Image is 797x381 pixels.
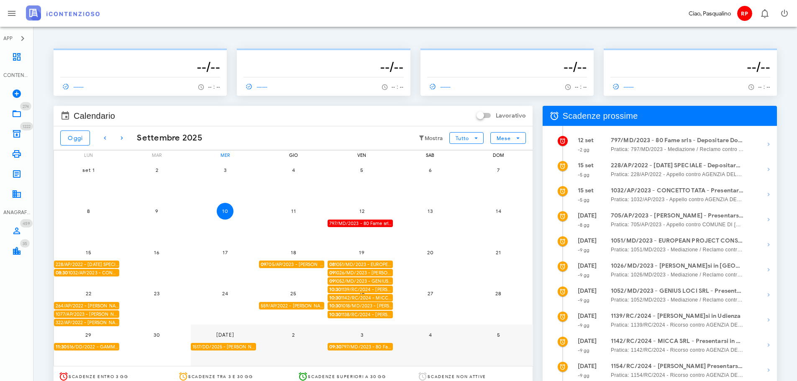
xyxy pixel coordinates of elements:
[611,337,744,346] strong: 1142/RC/2024 - MICCA SRL - Presentarsi in Udienza
[610,83,635,90] span: ------
[758,84,770,90] span: -- : --
[149,244,165,261] button: 16
[56,344,67,350] strong: 11:30
[578,373,590,378] small: -9 gg
[329,277,393,285] span: 1052/MD/2023 - GENIUS LOCI SRL - Presentarsi in Udienza
[611,145,744,153] span: Pratica: 797/MD/2023 - Mediazione / Reclamo contro AGENZIA DELLE ENTRATE - RISCOSSIONE (Udienza)
[611,312,744,321] strong: 1139/RC/2024 - [PERSON_NAME]si in Udienza
[217,285,233,302] button: 24
[428,374,486,379] span: Scadenze non attive
[427,81,455,92] a: ------
[54,319,119,327] div: 322/AP/2022 - [PERSON_NAME] - Depositare Documenti per Udienza
[578,297,590,303] small: -9 gg
[191,343,256,351] div: 1517/DD/2025 - [PERSON_NAME] - Depositare i documenti processuali
[149,161,165,178] button: 2
[191,151,259,160] div: mer
[422,244,438,261] button: 20
[328,220,393,228] div: 797/MD/2023 - 80 Fame srls - Depositare Documenti per Udienza
[80,203,97,220] button: 8
[60,59,220,75] h3: --/--
[60,83,85,90] span: ------
[422,285,438,302] button: 27
[23,221,30,226] span: 459
[56,343,119,351] span: 516/DD/2022 - GAMMA COSTRUZIONI SRL - Presentarsi in Udienza
[149,290,165,297] span: 23
[261,261,266,267] strong: 09
[611,195,744,204] span: Pratica: 1032/AP/2023 - Appello contro AGENZIA DELLE ENTRATE - RISCOSSIONE (Udienza)
[760,362,777,378] button: Mostra dettagli
[578,237,597,244] strong: [DATE]
[217,161,233,178] button: 3
[611,220,744,229] span: Pratica: 705/AP/2023 - Appello contro COMUNE DI [GEOGRAPHIC_DATA] (Udienza)
[329,344,342,350] strong: 09:30
[496,112,526,120] label: Lavorativo
[760,161,777,178] button: Mostra dettagli
[490,132,525,144] button: Mese
[760,211,777,228] button: Mostra dettagli
[575,84,587,90] span: -- : --
[422,203,438,220] button: 13
[578,262,597,269] strong: [DATE]
[578,172,590,178] small: -5 gg
[285,203,302,220] button: 11
[329,303,341,309] strong: 10:30
[611,245,744,254] span: Pratica: 1051/MD/2023 - Mediazione / Reclamo contro AGENZIA DELLE ENTRATE - RISCOSSIONE (Udienza)
[208,84,220,90] span: -- : --
[611,362,744,371] strong: 1154/RC/2024 - [PERSON_NAME] Presentarsi in Udienza
[285,167,302,173] span: 4
[610,81,638,92] a: ------
[422,326,438,343] button: 4
[610,59,770,75] h3: --/--
[261,261,324,268] span: 705/AP/2023 - [PERSON_NAME] - Presentarsi in Udienza
[23,124,31,129] span: 1222
[490,285,507,302] button: 28
[760,186,777,203] button: Mostra dettagli
[56,270,68,276] strong: 08:30
[3,72,30,79] div: CONTENZIOSO
[427,59,587,75] h3: --/--
[80,208,97,214] span: 8
[285,249,302,256] span: 18
[217,208,233,214] span: 10
[26,5,100,20] img: logo-text-2x.png
[217,244,233,261] button: 17
[354,167,370,173] span: 5
[490,244,507,261] button: 21
[329,278,335,284] strong: 09
[149,167,165,173] span: 2
[130,132,202,144] div: Settembre 2025
[149,249,165,256] span: 16
[23,241,27,246] span: 35
[20,102,31,110] span: Distintivo
[578,162,594,169] strong: 15 set
[243,83,268,90] span: ------
[329,286,393,294] span: 1139/RC/2024 - [PERSON_NAME]si in Udienza
[578,147,590,153] small: -2 gg
[490,208,507,214] span: 14
[20,219,33,228] span: Distintivo
[760,286,777,303] button: Mostra dettagli
[329,302,393,310] span: 1018/MD/2023 - [PERSON_NAME]si in Udienza
[217,249,233,256] span: 17
[354,161,370,178] button: 5
[354,249,370,256] span: 19
[149,285,165,302] button: 23
[80,285,97,302] button: 22
[285,326,302,343] button: 2
[611,236,744,245] strong: 1051/MD/2023 - EUROPEAN PROJECT CONSULTING SRL - Presentarsi in Udienza
[285,161,302,178] button: 4
[611,346,744,354] span: Pratica: 1142/RC/2024 - Ricorso contro AGENZIA DELLE ENTRATE - RISCOSSIONE (Udienza)
[3,209,30,216] div: ANAGRAFICA
[689,9,731,18] div: Ciao, Pasqualino
[563,109,638,123] span: Scadenze prossime
[243,59,403,75] h3: --/--
[464,151,533,160] div: dom
[427,83,451,90] span: ------
[285,244,302,261] button: 18
[243,52,403,59] p: --------------
[243,81,271,92] a: ------
[737,6,752,21] span: RP
[578,272,590,278] small: -9 gg
[60,81,88,92] a: ------
[54,151,123,160] div: lun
